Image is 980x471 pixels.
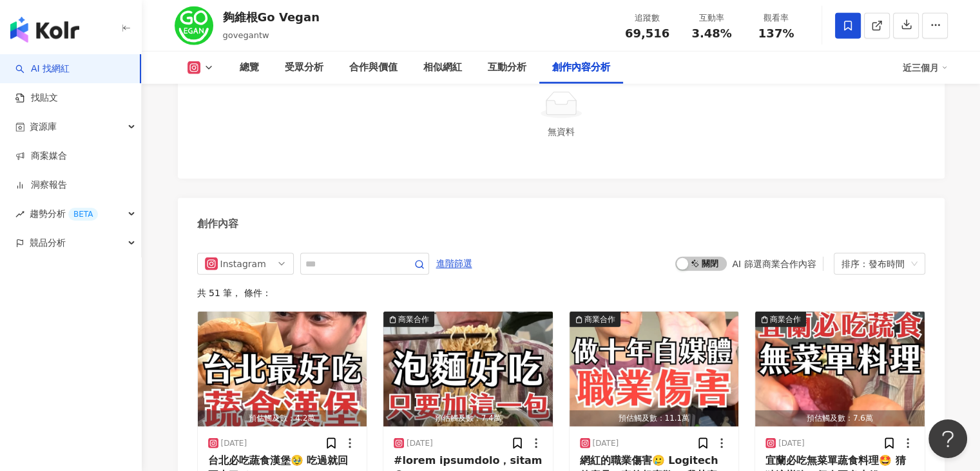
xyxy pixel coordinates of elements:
button: 商業合作預估觸及數：7.4萬 [383,312,553,426]
div: [DATE] [593,438,619,449]
span: 69,516 [625,26,669,40]
div: [DATE] [407,438,433,449]
div: 無資料 [202,125,920,139]
button: 進階篩選 [436,253,473,274]
span: 資源庫 [30,112,57,141]
div: BETA [68,208,98,221]
div: 夠維根Go Vegan [223,9,320,25]
span: 137% [758,27,794,40]
div: 預估觸及數：7.4萬 [383,410,553,426]
img: post-image [383,312,553,426]
iframe: Help Scout Beacon - Open [928,419,967,458]
span: 3.48% [691,27,731,40]
div: 商業合作 [584,313,615,326]
span: rise [15,210,24,219]
div: 相似網紅 [423,60,462,75]
a: 洞察報告 [15,179,67,192]
div: 總覽 [240,60,259,75]
span: 競品分析 [30,228,66,257]
div: 近三個月 [903,57,948,78]
img: post-image [755,312,925,426]
div: 創作內容 [197,217,238,231]
button: 商業合作預估觸及數：7.6萬 [755,312,925,426]
span: 進階篩選 [436,254,472,274]
div: 預估觸及數：4.2萬 [198,410,367,426]
div: 預估觸及數：7.6萬 [755,410,925,426]
img: post-image [198,312,367,426]
img: KOL Avatar [175,6,213,45]
div: 受眾分析 [285,60,323,75]
div: 預估觸及數：11.1萬 [570,410,739,426]
span: govegantw [223,30,269,40]
div: 互動率 [687,12,736,25]
div: 觀看率 [752,12,801,25]
div: 創作內容分析 [552,60,610,75]
div: [DATE] [778,438,805,449]
div: 合作與價值 [349,60,398,75]
button: 商業合作預估觸及數：11.1萬 [570,312,739,426]
div: 追蹤數 [623,12,672,25]
span: 趨勢分析 [30,199,98,228]
div: [DATE] [221,438,247,449]
div: 排序：發布時間 [841,254,906,274]
div: Instagram [220,254,262,274]
div: 商業合作 [770,313,801,326]
button: 預估觸及數：4.2萬 [198,312,367,426]
img: post-image [570,312,739,426]
a: searchAI 找網紅 [15,63,70,75]
div: 互動分析 [488,60,526,75]
div: AI 篩選商業合作內容 [732,259,816,269]
div: 商業合作 [398,313,429,326]
a: 找貼文 [15,92,58,105]
a: 商案媒合 [15,150,67,163]
img: logo [10,17,79,43]
div: 共 51 筆 ， 條件： [197,288,925,298]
